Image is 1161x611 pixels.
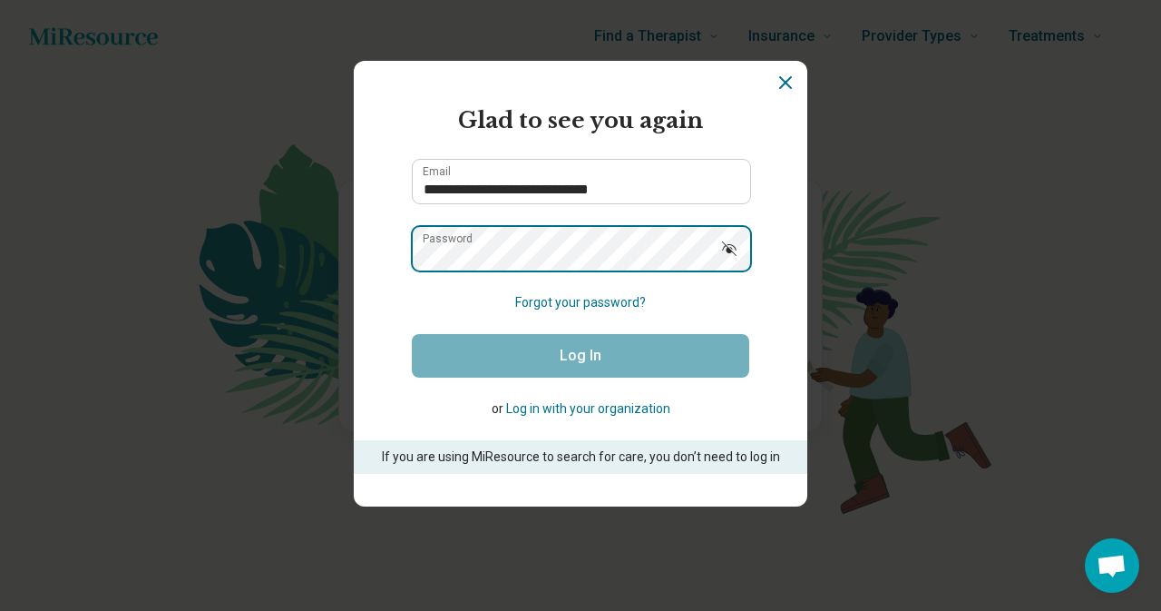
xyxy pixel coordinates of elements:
button: Show password [709,226,749,270]
button: Log In [412,334,749,378]
h2: Glad to see you again [412,104,749,137]
section: Login Dialog [354,61,807,507]
label: Password [423,233,473,244]
button: Forgot your password? [515,293,646,312]
label: Email [423,166,451,177]
button: Log in with your organization [506,399,670,419]
button: Dismiss [775,72,796,94]
p: or [412,399,749,419]
p: If you are using MiResource to search for care, you don’t need to log in [379,448,782,467]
